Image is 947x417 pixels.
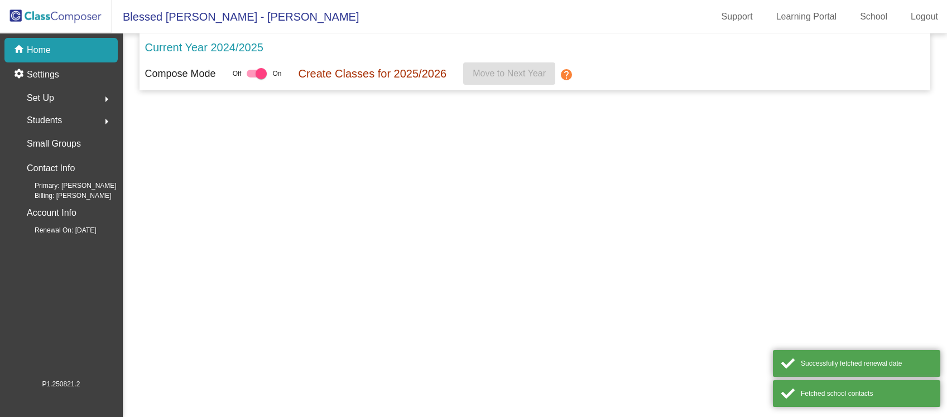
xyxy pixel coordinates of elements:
[298,65,446,82] p: Create Classes for 2025/2026
[27,205,76,221] p: Account Info
[145,39,263,56] p: Current Year 2024/2025
[17,181,117,191] span: Primary: [PERSON_NAME]
[902,8,947,26] a: Logout
[27,43,51,57] p: Home
[100,93,113,106] mat-icon: arrow_right
[27,90,54,106] span: Set Up
[560,68,573,81] mat-icon: help
[17,225,96,235] span: Renewal On: [DATE]
[233,69,242,79] span: Off
[27,113,62,128] span: Students
[13,43,27,57] mat-icon: home
[112,8,359,26] span: Blessed [PERSON_NAME] - [PERSON_NAME]
[27,68,59,81] p: Settings
[100,115,113,128] mat-icon: arrow_right
[713,8,762,26] a: Support
[851,8,896,26] a: School
[17,191,111,201] span: Billing: [PERSON_NAME]
[767,8,846,26] a: Learning Portal
[27,136,81,152] p: Small Groups
[145,66,216,81] p: Compose Mode
[473,69,546,78] span: Move to Next Year
[27,161,75,176] p: Contact Info
[13,68,27,81] mat-icon: settings
[801,358,932,368] div: Successfully fetched renewal date
[272,69,281,79] span: On
[801,389,932,399] div: Fetched school contacts
[463,62,555,85] button: Move to Next Year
